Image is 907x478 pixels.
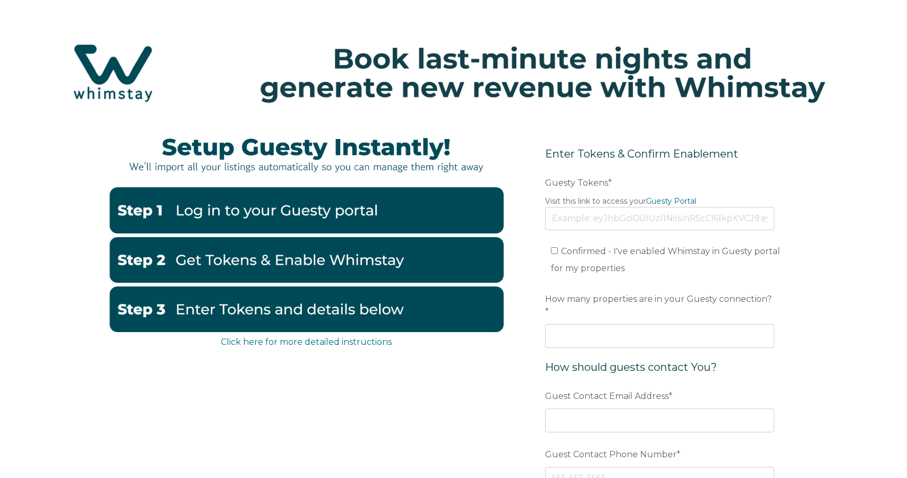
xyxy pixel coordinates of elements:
[646,196,696,206] a: Guesty Portal
[545,196,774,207] legend: Visit this link to access your
[109,124,504,183] img: instantlyguesty
[221,337,392,347] a: Click here for more detailed instructions
[545,175,608,191] span: Guesty Tokens
[545,207,774,230] input: Example: eyJhbGciOiJIUzI1NiIsInR5cCI6IkpXVCJ9.eyJ0b2tlbklkIjoiNjQ2NjA0ODdiNWE1Njg1NzkyMGNjYThkIiw...
[551,247,558,254] input: Confirmed - I've enabled Whimstay in Guesty portal for my properties
[551,246,780,273] span: Confirmed - I've enabled Whimstay in Guesty portal for my properties
[545,291,772,307] span: How many properties are in your Guesty connection?
[109,237,504,283] img: GuestyTokensandenable
[545,361,717,373] span: How should guests contact You?
[545,147,738,160] span: Enter Tokens & Confirm Enablement
[545,388,669,404] span: Guest Contact Email Address
[11,26,896,120] img: Hubspot header for SSOB (4)
[109,286,504,332] img: EnterbelowGuesty
[109,187,504,233] img: Guestystep1-2
[545,446,677,463] span: Guest Contact Phone Number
